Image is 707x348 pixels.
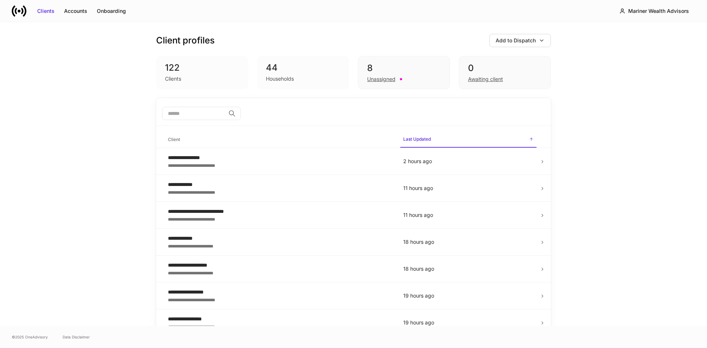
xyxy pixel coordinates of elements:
[367,75,395,83] div: Unassigned
[403,319,534,326] p: 19 hours ago
[628,7,689,15] div: Mariner Wealth Advisors
[403,265,534,273] p: 18 hours ago
[496,37,536,44] div: Add to Dispatch
[403,292,534,299] p: 19 hours ago
[403,136,431,143] h6: Last Updated
[165,62,239,74] div: 122
[266,62,340,74] div: 44
[266,75,294,82] div: Households
[403,158,534,165] p: 2 hours ago
[489,34,551,47] button: Add to Dispatch
[32,5,59,17] button: Clients
[400,132,537,148] span: Last Updated
[37,7,54,15] div: Clients
[403,184,534,192] p: 11 hours ago
[358,56,450,89] div: 8Unassigned
[64,7,87,15] div: Accounts
[97,7,126,15] div: Onboarding
[367,62,441,74] div: 8
[156,35,215,46] h3: Client profiles
[63,334,90,340] a: Data Disclaimer
[12,334,48,340] span: © 2025 OneAdvisory
[92,5,131,17] button: Onboarding
[468,62,542,74] div: 0
[468,75,503,83] div: Awaiting client
[403,211,534,219] p: 11 hours ago
[403,238,534,246] p: 18 hours ago
[168,136,180,143] h6: Client
[613,4,695,18] button: Mariner Wealth Advisors
[459,56,551,89] div: 0Awaiting client
[59,5,92,17] button: Accounts
[165,75,181,82] div: Clients
[165,132,394,147] span: Client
